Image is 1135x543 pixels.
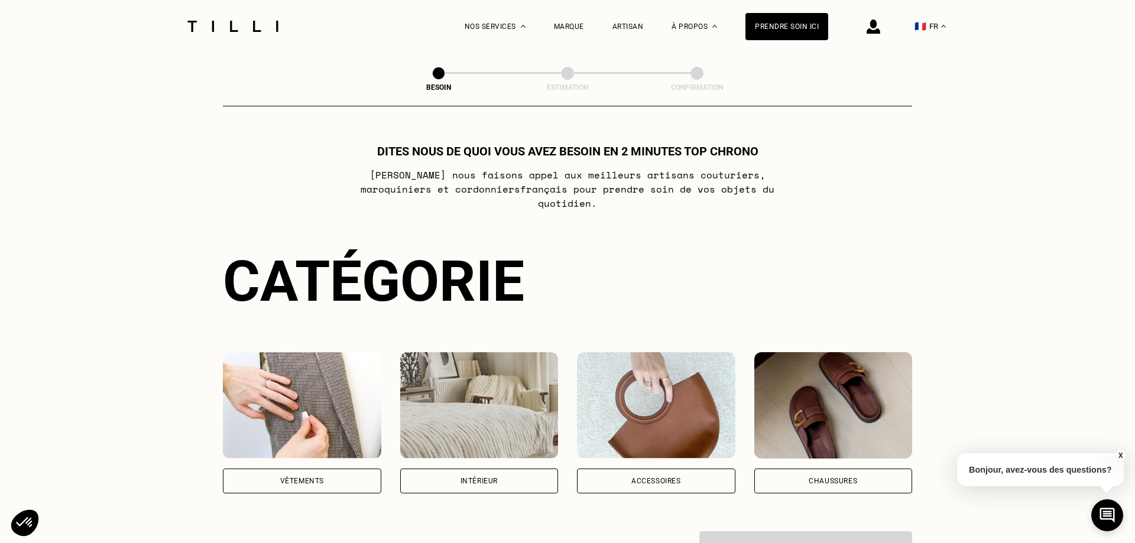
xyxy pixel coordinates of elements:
[631,477,681,485] div: Accessoires
[380,83,498,92] div: Besoin
[377,144,758,158] h1: Dites nous de quoi vous avez besoin en 2 minutes top chrono
[508,83,627,92] div: Estimation
[400,352,559,459] img: Intérieur
[223,248,912,314] div: Catégorie
[521,25,526,28] img: Menu déroulant
[745,13,828,40] a: Prendre soin ici
[612,22,644,31] a: Artisan
[461,477,498,485] div: Intérieur
[867,19,880,34] img: icône connexion
[638,83,756,92] div: Confirmation
[223,352,381,459] img: Vêtements
[1114,449,1126,462] button: X
[941,25,946,28] img: menu déroulant
[280,477,324,485] div: Vêtements
[183,21,283,32] img: Logo du service de couturière Tilli
[809,477,857,485] div: Chaussures
[915,21,926,32] span: 🇫🇷
[957,453,1124,486] p: Bonjour, avez-vous des questions?
[754,352,913,459] img: Chaussures
[577,352,735,459] img: Accessoires
[712,25,717,28] img: Menu déroulant à propos
[554,22,584,31] a: Marque
[333,168,802,210] p: [PERSON_NAME] nous faisons appel aux meilleurs artisans couturiers , maroquiniers et cordonniers ...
